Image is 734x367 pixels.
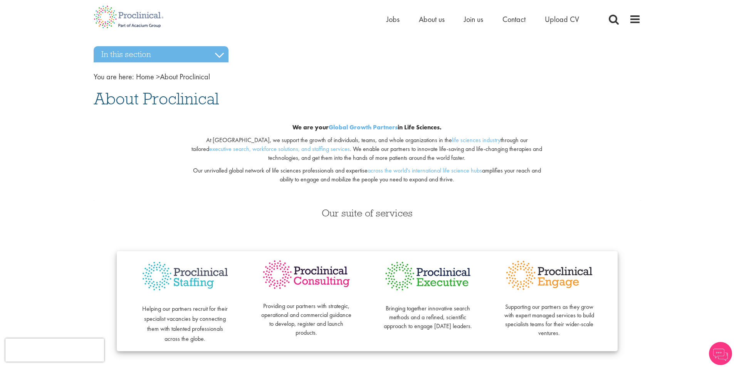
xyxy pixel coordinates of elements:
p: Supporting our partners as they grow with expert managed services to build specialists teams for ... [504,294,595,338]
a: across the world's international life science hubs [368,166,482,174]
span: About Proclinical [94,88,219,109]
span: > [156,72,160,82]
p: Providing our partners with strategic, operational and commercial guidance to develop, register a... [261,293,352,337]
img: Proclinical Consulting [261,259,352,291]
a: Global Growth Partners [329,123,398,131]
h3: In this section [94,46,228,62]
img: Proclinical Engage [504,259,595,292]
a: About us [419,14,445,24]
b: We are your in Life Sciences. [292,123,442,131]
span: Helping our partners recruit for their specialist vacancies by connecting them with talented prof... [142,305,228,343]
p: Bringing together innovative search methods and a refined, scientific approach to engage [DATE] l... [383,295,473,330]
span: You are here: [94,72,134,82]
p: At [GEOGRAPHIC_DATA], we support the growth of individuals, teams, and whole organizations in the... [186,136,548,163]
img: Proclinical Executive [383,259,473,293]
a: executive search, workforce solutions, and staffing services [209,145,350,153]
img: Chatbot [709,342,732,365]
p: Our unrivalled global network of life sciences professionals and expertise amplifies your reach a... [186,166,548,184]
h3: Our suite of services [94,208,641,218]
a: Upload CV [545,14,579,24]
iframe: reCAPTCHA [5,339,104,362]
span: About Proclinical [136,72,210,82]
a: Jobs [386,14,400,24]
a: Contact [502,14,526,24]
img: Proclinical Staffing [140,259,230,294]
a: Join us [464,14,483,24]
a: life sciences industry [452,136,501,144]
a: breadcrumb link to Home [136,72,154,82]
